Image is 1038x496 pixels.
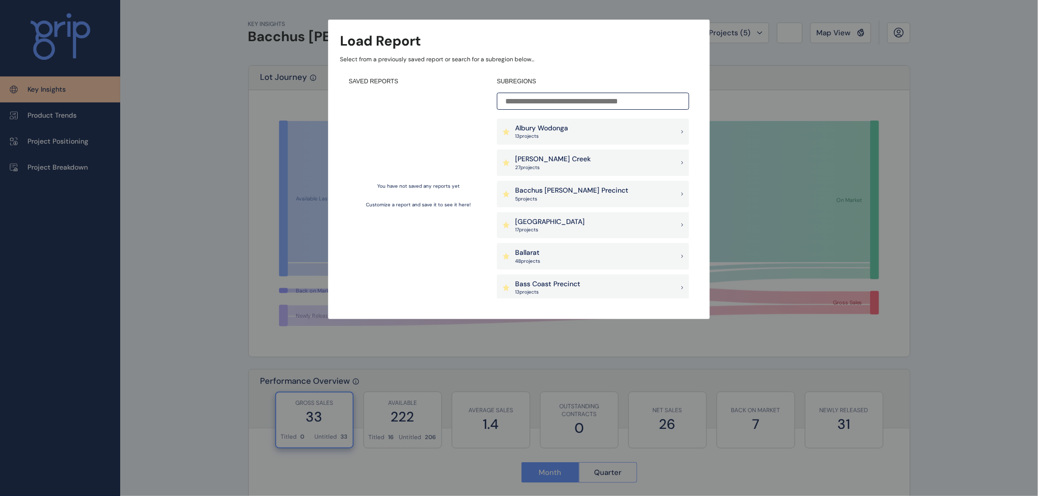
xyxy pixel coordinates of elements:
span: Month [539,468,562,477]
p: GROSS SALES [281,399,348,407]
h1: Bacchus [PERSON_NAME] Precinct [248,28,484,45]
label: 31 [810,415,878,434]
span: Quarter [594,468,622,477]
button: Map View [810,23,871,43]
p: Untitled [399,433,422,442]
span: Projects ( 5 ) [709,28,751,38]
p: AVAILABLE [369,399,437,407]
label: 0 [545,419,613,438]
button: Quarter [579,462,637,483]
p: KEY INSIGHTS [248,20,484,28]
p: 0 [301,433,305,441]
p: 206 [425,433,437,442]
p: OUTSTANDING CONTRACTS [545,402,613,419]
label: 7 [722,415,790,434]
p: Titled [369,433,385,442]
p: 16 [389,433,394,442]
label: 1.4 [457,415,525,434]
p: Project Breakdown [27,163,88,173]
p: Performance Overview [260,375,350,428]
span: Load Report [625,28,669,38]
p: NEWLY RELEASED [810,406,878,415]
p: Titled [281,433,297,441]
p: Lot Journey [260,72,308,90]
label: 33 [281,407,348,426]
p: Key Insights [27,85,66,95]
button: Save [495,22,537,43]
button: Projects (5) [703,23,769,43]
p: NET SALES [634,406,701,415]
p: 33 [341,433,348,441]
p: Product Trends [27,111,77,121]
p: AVERAGE SALES [457,406,525,415]
label: 26 [634,415,701,434]
button: Month [521,462,579,483]
p: Project Positioning [27,137,88,147]
p: BACK ON MARKET [722,406,790,415]
label: 222 [369,407,437,426]
span: Save [508,27,524,37]
button: Load Report [619,23,687,43]
span: Map View [817,28,851,38]
p: Untitled [315,433,337,441]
